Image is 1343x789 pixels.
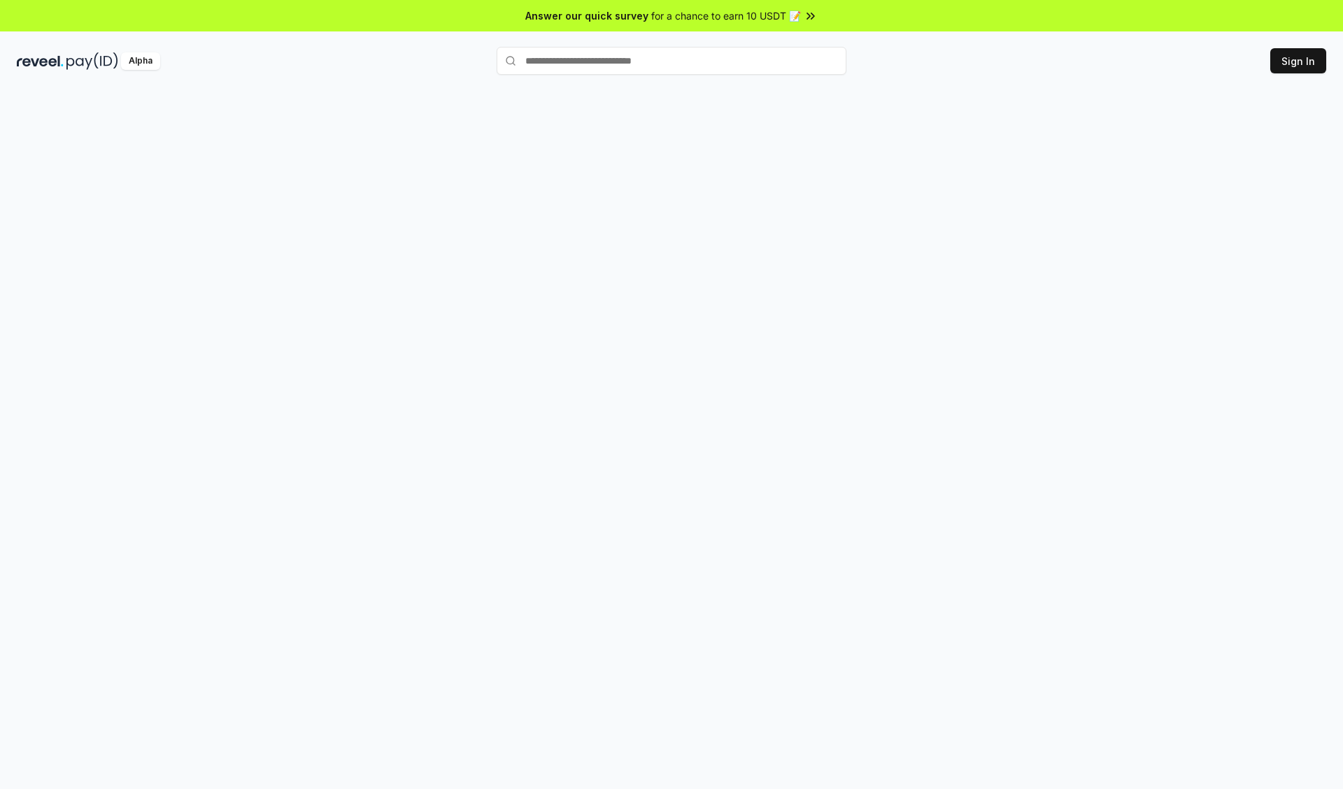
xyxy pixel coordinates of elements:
span: Answer our quick survey [525,8,648,23]
img: pay_id [66,52,118,70]
img: reveel_dark [17,52,64,70]
div: Alpha [121,52,160,70]
button: Sign In [1270,48,1326,73]
span: for a chance to earn 10 USDT 📝 [651,8,801,23]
